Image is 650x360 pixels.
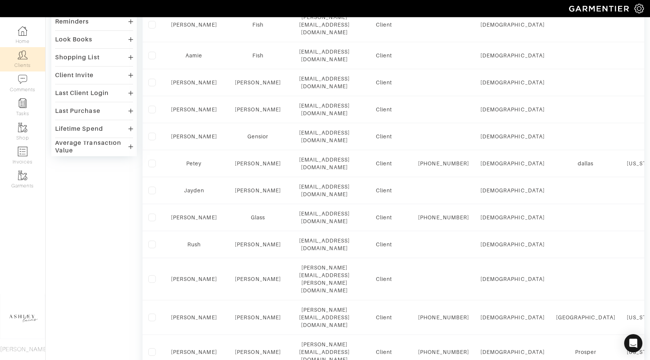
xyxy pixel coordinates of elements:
[361,21,407,29] div: Client
[299,306,350,329] div: [PERSON_NAME][EMAIL_ADDRESS][DOMAIN_NAME]
[55,107,100,115] div: Last Purchase
[480,348,545,356] div: [DEMOGRAPHIC_DATA]
[361,241,407,248] div: Client
[185,52,202,59] a: Aamie
[18,147,27,156] img: orders-icon-0abe47150d42831381b5fb84f609e132dff9fe21cb692f30cb5eec754e2cba89.png
[480,52,545,59] div: [DEMOGRAPHIC_DATA]
[18,50,27,60] img: clients-icon-6bae9207a08558b7cb47a8932f037763ab4055f8c8b6bfacd5dc20c3e0201464.png
[187,241,201,247] a: Rush
[235,79,281,86] a: [PERSON_NAME]
[361,79,407,86] div: Client
[299,156,350,171] div: [EMAIL_ADDRESS][DOMAIN_NAME]
[235,187,281,193] a: [PERSON_NAME]
[299,75,350,90] div: [EMAIL_ADDRESS][DOMAIN_NAME]
[252,22,263,28] a: Fish
[361,348,407,356] div: Client
[556,160,615,167] div: dallas
[171,214,217,220] a: [PERSON_NAME]
[55,18,89,25] div: Reminders
[55,125,103,133] div: Lifetime Spend
[480,241,545,248] div: [DEMOGRAPHIC_DATA]
[361,275,407,283] div: Client
[418,348,469,356] div: [PHONE_NUMBER]
[299,13,350,36] div: [PERSON_NAME][EMAIL_ADDRESS][DOMAIN_NAME]
[252,52,263,59] a: Fish
[186,160,201,167] a: Petey
[418,214,469,221] div: [PHONE_NUMBER]
[55,71,94,79] div: Client Invite
[361,52,407,59] div: Client
[480,79,545,86] div: [DEMOGRAPHIC_DATA]
[480,275,545,283] div: [DEMOGRAPHIC_DATA]
[361,314,407,321] div: Client
[480,133,545,140] div: [DEMOGRAPHIC_DATA]
[235,241,281,247] a: [PERSON_NAME]
[171,276,217,282] a: [PERSON_NAME]
[171,133,217,140] a: [PERSON_NAME]
[480,187,545,194] div: [DEMOGRAPHIC_DATA]
[361,214,407,221] div: Client
[480,160,545,167] div: [DEMOGRAPHIC_DATA]
[299,264,350,294] div: [PERSON_NAME][EMAIL_ADDRESS][PERSON_NAME][DOMAIN_NAME]
[299,237,350,252] div: [EMAIL_ADDRESS][DOMAIN_NAME]
[18,98,27,108] img: reminder-icon-8004d30b9f0a5d33ae49ab947aed9ed385cf756f9e5892f1edd6e32f2345188e.png
[235,349,281,355] a: [PERSON_NAME]
[480,214,545,221] div: [DEMOGRAPHIC_DATA]
[418,314,469,321] div: [PHONE_NUMBER]
[556,348,615,356] div: Prosper
[171,106,217,113] a: [PERSON_NAME]
[565,2,634,15] img: garmentier-logo-header-white-b43fb05a5012e4ada735d5af1a66efaba907eab6374d6393d1fbf88cb4ef424d.png
[235,160,281,167] a: [PERSON_NAME]
[299,183,350,198] div: [EMAIL_ADDRESS][DOMAIN_NAME]
[55,54,100,61] div: Shopping List
[184,187,204,193] a: Jayden
[299,210,350,225] div: [EMAIL_ADDRESS][DOMAIN_NAME]
[299,102,350,117] div: [EMAIL_ADDRESS][DOMAIN_NAME]
[299,129,350,144] div: [EMAIL_ADDRESS][DOMAIN_NAME]
[18,26,27,36] img: dashboard-icon-dbcd8f5a0b271acd01030246c82b418ddd0df26cd7fceb0bd07c9910d44c42f6.png
[361,106,407,113] div: Client
[480,21,545,29] div: [DEMOGRAPHIC_DATA]
[624,334,642,352] div: Open Intercom Messenger
[361,160,407,167] div: Client
[361,187,407,194] div: Client
[480,314,545,321] div: [DEMOGRAPHIC_DATA]
[18,171,27,180] img: garments-icon-b7da505a4dc4fd61783c78ac3ca0ef83fa9d6f193b1c9dc38574b1d14d53ca28.png
[55,139,128,154] div: Average Transaction Value
[171,22,217,28] a: [PERSON_NAME]
[361,133,407,140] div: Client
[55,36,93,43] div: Look Books
[556,314,615,321] div: [GEOGRAPHIC_DATA]
[299,48,350,63] div: [EMAIL_ADDRESS][DOMAIN_NAME]
[251,214,265,220] a: Glass
[18,75,27,84] img: comment-icon-a0a6a9ef722e966f86d9cbdc48e553b5cf19dbc54f86b18d962a5391bc8f6eb6.png
[480,106,545,113] div: [DEMOGRAPHIC_DATA]
[171,349,217,355] a: [PERSON_NAME]
[171,79,217,86] a: [PERSON_NAME]
[55,89,109,97] div: Last Client Login
[418,160,469,167] div: [PHONE_NUMBER]
[18,123,27,132] img: garments-icon-b7da505a4dc4fd61783c78ac3ca0ef83fa9d6f193b1c9dc38574b1d14d53ca28.png
[235,276,281,282] a: [PERSON_NAME]
[171,314,217,320] a: [PERSON_NAME]
[235,106,281,113] a: [PERSON_NAME]
[247,133,268,140] a: Gensior
[634,4,644,13] img: gear-icon-white-bd11855cb880d31180b6d7d6211b90ccbf57a29d726f0c71d8c61bd08dd39cc2.png
[235,314,281,320] a: [PERSON_NAME]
